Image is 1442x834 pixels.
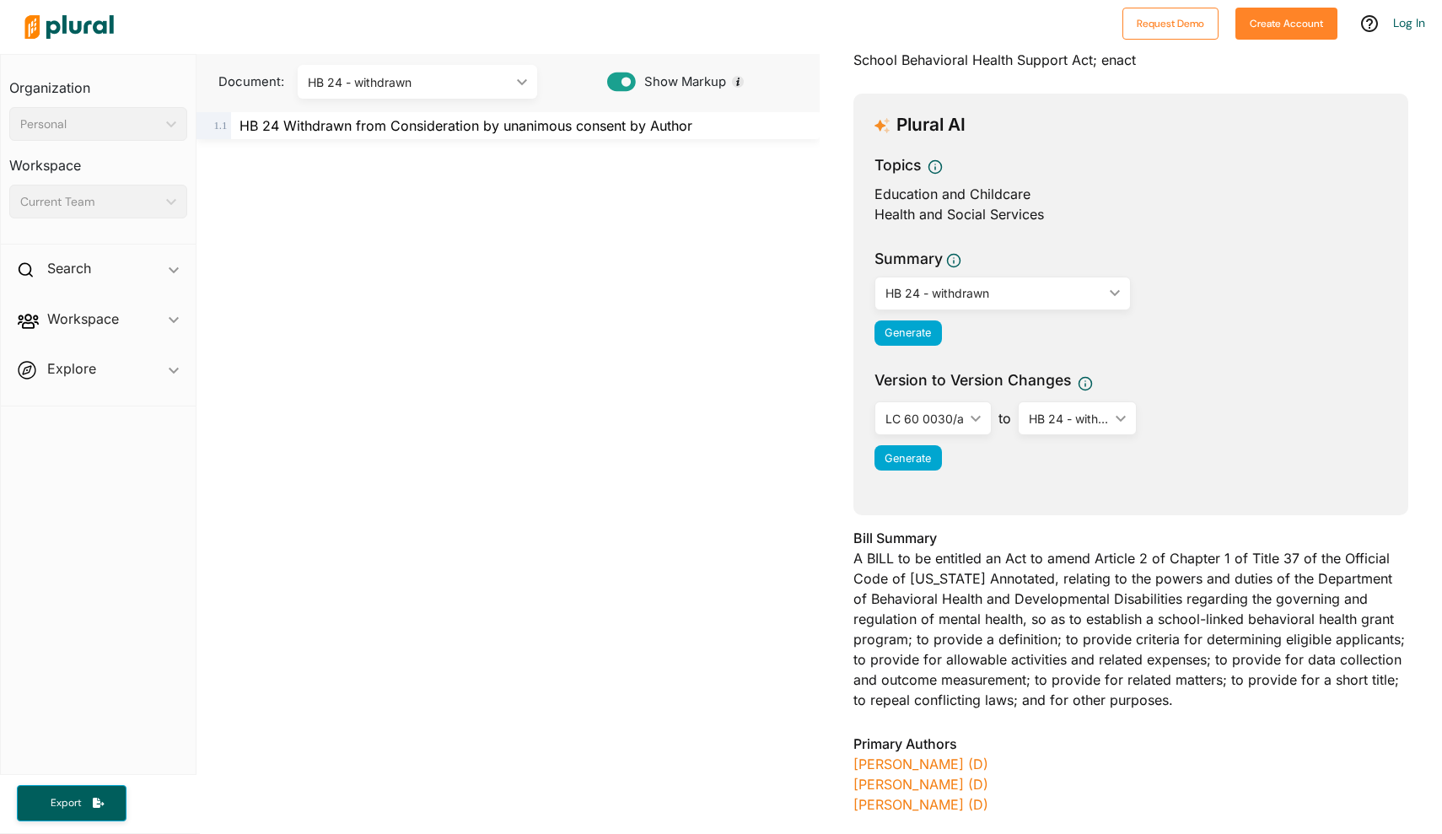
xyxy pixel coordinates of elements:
[210,73,276,91] span: Document:
[885,326,931,339] span: Generate
[9,141,187,178] h3: Workspace
[885,410,964,428] div: LC 60 0030/a
[636,73,726,91] span: Show Markup
[853,528,1408,720] div: A BILL to be entitled an Act to amend Article 2 of Chapter 1 of Title 37 of the Official Code of ...
[853,30,1408,80] div: School Behavioral Health Support Act; enact
[853,756,988,772] a: [PERSON_NAME] (D)
[885,452,931,465] span: Generate
[874,184,1387,204] div: Education and Childcare
[853,796,988,813] a: [PERSON_NAME] (D)
[213,120,227,132] span: 1 . 1
[874,369,1071,391] span: Version to Version Changes
[853,528,1408,548] h3: Bill Summary
[17,785,126,821] button: Export
[39,796,93,810] span: Export
[1029,410,1109,428] div: HB 24 - withdrawn
[853,776,988,793] a: [PERSON_NAME] (D)
[308,73,510,91] div: HB 24 - withdrawn
[853,734,1408,754] h3: Primary Authors
[1122,13,1219,31] a: Request Demo
[1235,13,1337,31] a: Create Account
[874,248,943,270] h3: Summary
[20,193,159,211] div: Current Team
[730,74,745,89] div: Tooltip anchor
[874,204,1387,224] div: Health and Social Services
[874,154,921,176] h3: Topics
[1122,8,1219,40] button: Request Demo
[992,408,1018,428] span: to
[874,320,942,346] button: Generate
[239,117,692,134] span: HB 24 Withdrawn from Consideration by unanimous consent by Author
[9,63,187,100] h3: Organization
[20,116,159,133] div: Personal
[1235,8,1337,40] button: Create Account
[896,115,966,136] h3: Plural AI
[885,284,1103,302] div: HB 24 - withdrawn
[47,259,91,277] h2: Search
[1393,15,1425,30] a: Log In
[874,445,942,471] button: Generate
